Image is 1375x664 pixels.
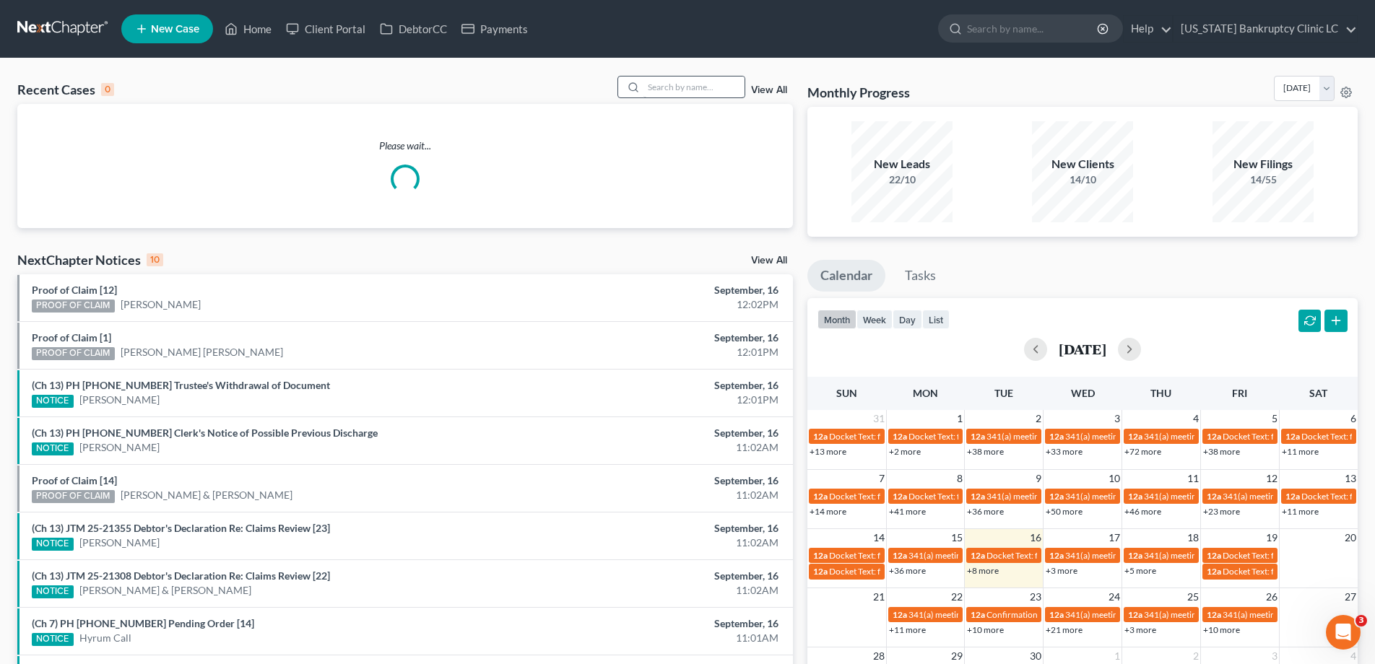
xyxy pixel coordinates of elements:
div: PROOF OF CLAIM [32,347,115,360]
a: [US_STATE] Bankruptcy Clinic LC [1174,16,1357,42]
a: Client Portal [279,16,373,42]
div: PROOF OF CLAIM [32,490,115,503]
div: September, 16 [539,473,778,488]
a: +36 more [889,565,926,576]
span: 12a [1207,566,1221,577]
span: 341(a) meeting for [PERSON_NAME] [1065,609,1205,620]
span: 31 [872,410,886,427]
span: 12a [1049,609,1064,620]
a: +5 more [1124,565,1156,576]
a: (Ch 13) JTM 25-21355 Debtor's Declaration Re: Claims Review [23] [32,522,330,534]
span: 21 [872,588,886,606]
span: 12a [1207,431,1221,442]
div: 11:01AM [539,631,778,645]
span: 12a [1049,491,1064,502]
div: 10 [147,253,163,266]
span: Sun [836,387,857,399]
div: September, 16 [539,283,778,297]
a: +14 more [810,506,846,517]
span: 341(a) meeting for [PERSON_NAME] [1065,550,1205,561]
a: [PERSON_NAME] [121,297,201,312]
div: 14/55 [1213,172,1314,187]
span: 20 [1343,529,1358,546]
input: Search by name... [967,15,1099,42]
p: Please wait... [17,139,793,153]
a: +33 more [1046,446,1083,457]
span: 12a [1207,609,1221,620]
a: Proof of Claim [12] [32,284,117,296]
span: 25 [1186,588,1200,606]
span: 22 [950,588,964,606]
span: Docket Text: for [PERSON_NAME] [1223,566,1352,577]
div: New Clients [1032,156,1133,172]
span: 12a [1207,491,1221,502]
span: 8 [955,470,964,487]
div: September, 16 [539,331,778,345]
div: NOTICE [32,538,74,551]
span: 12a [893,431,907,442]
div: 11:02AM [539,440,778,455]
h3: Monthly Progress [807,84,910,101]
span: 341(a) meeting for [PERSON_NAME] [986,431,1126,442]
span: Fri [1232,387,1247,399]
span: 12a [1285,431,1300,442]
span: New Case [151,24,199,35]
a: +3 more [1046,565,1077,576]
span: 17 [1107,529,1122,546]
span: 341(a) meeting for [PERSON_NAME] & [PERSON_NAME] [1144,491,1360,502]
div: 12:01PM [539,345,778,359]
span: Docket Text: for [PERSON_NAME] [908,431,1038,442]
div: 11:02AM [539,536,778,550]
span: 12a [1049,431,1064,442]
a: [PERSON_NAME] [79,440,160,455]
a: +3 more [1124,624,1156,635]
div: New Leads [851,156,953,172]
div: 14/10 [1032,172,1133,187]
span: 5 [1270,410,1279,427]
div: NOTICE [32,585,74,598]
a: +36 more [967,506,1004,517]
span: Thu [1150,387,1171,399]
a: Hyrum Call [79,631,131,645]
span: 12a [971,609,985,620]
span: 3 [1113,410,1122,427]
a: Proof of Claim [1] [32,331,111,344]
div: 0 [101,83,114,96]
a: [PERSON_NAME] & [PERSON_NAME] [79,583,251,598]
span: 6 [1349,410,1358,427]
span: 7 [877,470,886,487]
span: Tue [994,387,1013,399]
a: +11 more [1282,446,1319,457]
a: (Ch 13) PH [PHONE_NUMBER] Clerk's Notice of Possible Previous Discharge [32,427,378,439]
span: 1 [955,410,964,427]
div: September, 16 [539,378,778,393]
span: Docket Text: for [PERSON_NAME] [829,491,958,502]
div: 12:02PM [539,297,778,312]
a: +46 more [1124,506,1161,517]
h2: [DATE] [1059,341,1106,357]
input: Search by name... [643,77,745,97]
button: week [856,310,893,329]
a: +11 more [889,624,926,635]
div: 12:01PM [539,393,778,407]
span: 341(a) meeting for [PERSON_NAME] [986,491,1126,502]
a: +38 more [967,446,1004,457]
span: 12a [813,566,828,577]
span: 341(a) meeting for [PERSON_NAME] [1065,431,1205,442]
a: DebtorCC [373,16,454,42]
span: 13 [1343,470,1358,487]
span: 12a [1128,609,1142,620]
span: 12a [893,550,907,561]
span: Docket Text: for [PERSON_NAME] & [PERSON_NAME] [PERSON_NAME] [829,566,1104,577]
span: 12a [971,431,985,442]
a: Home [217,16,279,42]
span: 12a [893,609,907,620]
span: Docket Text: for [PERSON_NAME] [829,431,958,442]
span: Docket Text: for [PERSON_NAME] & [PERSON_NAME] [829,550,1035,561]
span: 15 [950,529,964,546]
span: 341(a) meeting for [PERSON_NAME] [1223,609,1362,620]
span: 341(a) meeting for [PERSON_NAME] [908,609,1048,620]
a: [PERSON_NAME] [79,536,160,550]
div: September, 16 [539,426,778,440]
span: 3 [1356,615,1367,626]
